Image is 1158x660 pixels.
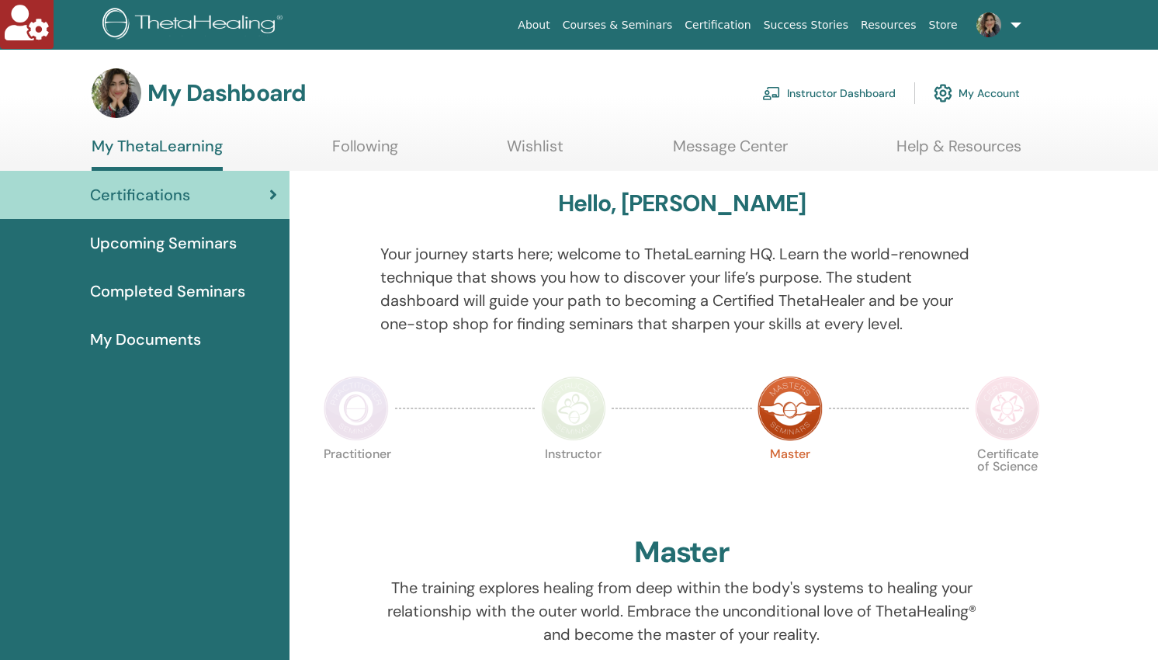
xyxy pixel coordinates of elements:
[855,11,923,40] a: Resources
[762,76,896,110] a: Instructor Dashboard
[758,11,855,40] a: Success Stories
[673,137,788,167] a: Message Center
[324,448,389,513] p: Practitioner
[380,242,983,335] p: Your journey starts here; welcome to ThetaLearning HQ. Learn the world-renowned technique that sh...
[380,576,983,646] p: The training explores healing from deep within the body's systems to healing your relationship wi...
[147,79,306,107] h3: My Dashboard
[934,76,1020,110] a: My Account
[511,11,556,40] a: About
[678,11,757,40] a: Certification
[332,137,398,167] a: Following
[896,137,1021,167] a: Help & Resources
[507,137,563,167] a: Wishlist
[90,231,237,255] span: Upcoming Seminars
[541,376,606,441] img: Instructor
[634,535,730,571] h2: Master
[762,86,781,100] img: chalkboard-teacher.svg
[92,137,223,171] a: My ThetaLearning
[758,448,823,513] p: Master
[556,11,679,40] a: Courses & Seminars
[324,376,389,441] img: Practitioner
[92,68,141,118] img: default.jpg
[934,80,952,106] img: cog.svg
[90,280,245,303] span: Completed Seminars
[558,189,806,217] h3: Hello, [PERSON_NAME]
[975,448,1040,513] p: Certificate of Science
[975,376,1040,441] img: Certificate of Science
[90,328,201,351] span: My Documents
[541,448,606,513] p: Instructor
[976,12,1001,37] img: default.jpg
[102,8,288,43] img: logo.png
[90,183,190,207] span: Certifications
[923,11,964,40] a: Store
[758,376,823,441] img: Master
